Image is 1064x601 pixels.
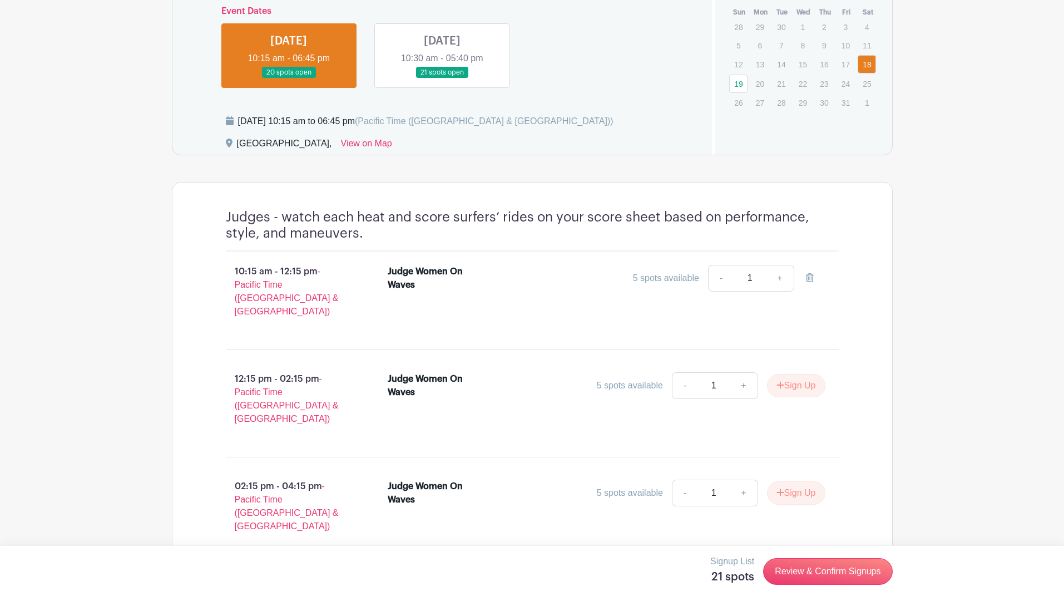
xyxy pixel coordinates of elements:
a: - [672,372,697,399]
p: 3 [837,18,855,36]
p: 13 [751,56,769,73]
p: 29 [751,18,769,36]
p: 7 [772,37,790,54]
a: + [766,265,794,292]
a: 19 [729,75,748,93]
span: - Pacific Time ([GEOGRAPHIC_DATA] & [GEOGRAPHIC_DATA]) [235,267,339,316]
span: (Pacific Time ([GEOGRAPHIC_DATA] & [GEOGRAPHIC_DATA])) [355,116,613,126]
a: + [730,372,758,399]
p: 1 [858,94,876,111]
a: - [672,480,697,506]
p: 4 [858,18,876,36]
p: 25 [858,75,876,92]
p: 21 [772,75,790,92]
p: 12:15 pm - 02:15 pm [208,368,370,430]
p: 31 [837,94,855,111]
p: 26 [729,94,748,111]
div: Judge Women On Waves [388,480,484,506]
h5: 21 spots [710,570,754,584]
div: [GEOGRAPHIC_DATA], [237,137,332,155]
p: 15 [794,56,812,73]
p: 20 [751,75,769,92]
p: 1 [794,18,812,36]
div: 5 spots available [597,486,663,500]
div: 5 spots available [597,379,663,392]
p: 02:15 pm - 04:15 pm [208,475,370,538]
p: 28 [772,94,790,111]
a: 18 [858,55,876,73]
p: 30 [772,18,790,36]
a: - [708,265,734,292]
p: 24 [837,75,855,92]
p: 10 [837,37,855,54]
p: 6 [751,37,769,54]
p: 14 [772,56,790,73]
p: 27 [751,94,769,111]
span: - Pacific Time ([GEOGRAPHIC_DATA] & [GEOGRAPHIC_DATA]) [235,481,339,531]
p: 23 [815,75,833,92]
p: 10:15 am - 12:15 pm [208,260,370,323]
a: + [730,480,758,506]
p: 17 [837,56,855,73]
p: 30 [815,94,833,111]
th: Fri [836,7,858,18]
button: Sign Up [767,374,825,397]
th: Wed [793,7,815,18]
button: Sign Up [767,481,825,505]
p: 16 [815,56,833,73]
th: Sat [857,7,879,18]
p: 2 [815,18,833,36]
p: 29 [794,94,812,111]
p: 5 [729,37,748,54]
th: Tue [771,7,793,18]
th: Mon [750,7,772,18]
p: 12 [729,56,748,73]
p: 8 [794,37,812,54]
span: - Pacific Time ([GEOGRAPHIC_DATA] & [GEOGRAPHIC_DATA]) [235,374,339,423]
th: Sun [729,7,750,18]
a: View on Map [341,137,392,155]
div: Judge Women On Waves [388,265,484,292]
h4: Judges - watch each heat and score surfers’ rides on your score sheet based on performance, style... [226,209,839,242]
h6: Event Dates [212,6,672,17]
p: 28 [729,18,748,36]
p: 11 [858,37,876,54]
div: Judge Women On Waves [388,372,484,399]
a: Review & Confirm Signups [763,558,892,585]
p: 9 [815,37,833,54]
p: 22 [794,75,812,92]
p: Signup List [710,555,754,568]
th: Thu [814,7,836,18]
div: 5 spots available [633,272,699,285]
div: [DATE] 10:15 am to 06:45 pm [238,115,613,128]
